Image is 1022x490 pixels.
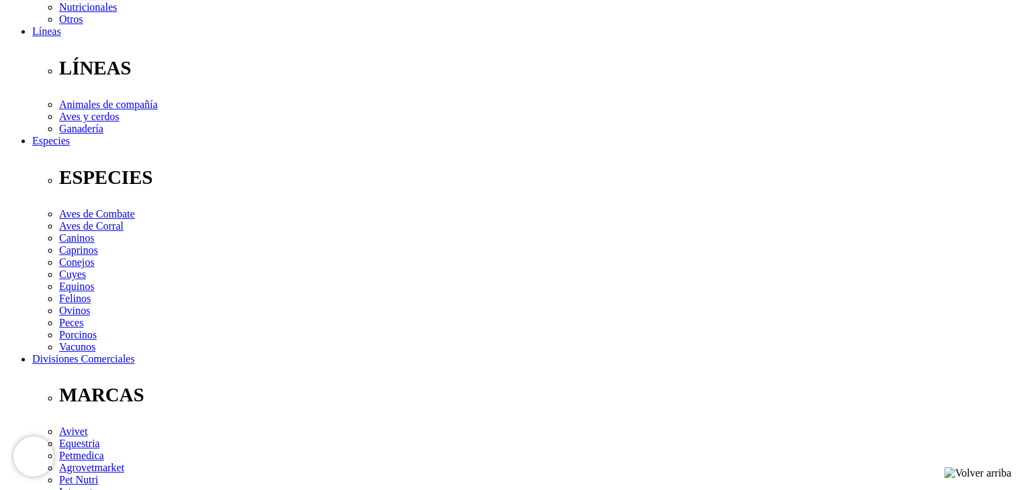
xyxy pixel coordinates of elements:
[59,232,94,244] a: Caninos
[59,244,98,256] a: Caprinos
[59,1,117,13] a: Nutricionales
[59,99,158,110] a: Animales de compañía
[59,13,83,25] a: Otros
[59,57,1017,79] p: LÍNEAS
[13,436,54,477] iframe: Brevo live chat
[59,123,103,134] a: Ganadería
[59,426,87,437] a: Avivet
[944,467,1011,479] img: Volver arriba
[59,293,91,304] a: Felinos
[59,281,94,292] a: Equinos
[59,111,119,122] a: Aves y cerdos
[59,438,99,449] a: Equestria
[59,256,94,268] a: Conejos
[59,329,97,340] a: Porcinos
[32,353,134,364] a: Divisiones Comerciales
[59,317,83,328] a: Peces
[59,166,1017,189] p: ESPECIES
[59,268,86,280] a: Cuyes
[32,135,70,146] a: Especies
[59,305,90,316] a: Ovinos
[59,474,98,485] a: Pet Nutri
[32,26,61,37] a: Líneas
[59,384,1017,406] p: MARCAS
[59,462,124,473] a: Agrovetmarket
[59,220,124,232] a: Aves de Corral
[59,341,95,352] a: Vacunos
[59,450,104,461] a: Petmedica
[59,208,135,219] a: Aves de Combate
